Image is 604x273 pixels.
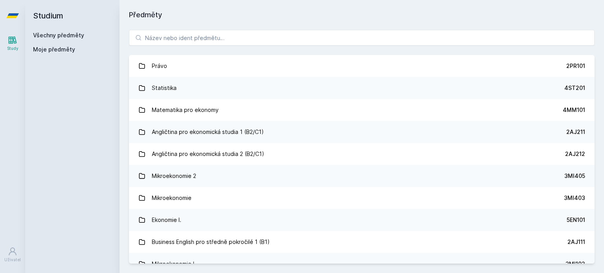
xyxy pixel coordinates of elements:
a: Angličtina pro ekonomická studia 2 (B2/C1) 2AJ212 [129,143,595,165]
div: 5EN101 [567,216,585,224]
a: Mikroekonomie 3MI403 [129,187,595,209]
div: Ekonomie I. [152,212,181,228]
a: Ekonomie I. 5EN101 [129,209,595,231]
span: Moje předměty [33,46,75,53]
div: Matematika pro ekonomy [152,102,219,118]
a: Statistika 4ST201 [129,77,595,99]
div: 4ST201 [564,84,585,92]
div: 4MM101 [563,106,585,114]
a: Business English pro středně pokročilé 1 (B1) 2AJ111 [129,231,595,253]
div: 3MI405 [564,172,585,180]
div: 2PR101 [566,62,585,70]
div: Business English pro středně pokročilé 1 (B1) [152,234,270,250]
div: Angličtina pro ekonomická studia 1 (B2/C1) [152,124,264,140]
h1: Předměty [129,9,595,20]
div: 3MI403 [564,194,585,202]
div: Angličtina pro ekonomická studia 2 (B2/C1) [152,146,264,162]
div: Právo [152,58,167,74]
a: Study [2,31,24,55]
div: Uživatel [4,257,21,263]
a: Všechny předměty [33,32,84,38]
div: 2AJ211 [566,128,585,136]
a: Matematika pro ekonomy 4MM101 [129,99,595,121]
div: Study [7,46,18,51]
div: Mikroekonomie I [152,256,194,272]
div: Statistika [152,80,177,96]
a: Mikroekonomie 2 3MI405 [129,165,595,187]
div: Mikroekonomie 2 [152,168,196,184]
div: 2AJ212 [565,150,585,158]
div: Mikroekonomie [152,190,192,206]
a: Angličtina pro ekonomická studia 1 (B2/C1) 2AJ211 [129,121,595,143]
input: Název nebo ident předmětu… [129,30,595,46]
a: Právo 2PR101 [129,55,595,77]
a: Uživatel [2,243,24,267]
div: 2AJ111 [567,238,585,246]
div: 3MI102 [565,260,585,268]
